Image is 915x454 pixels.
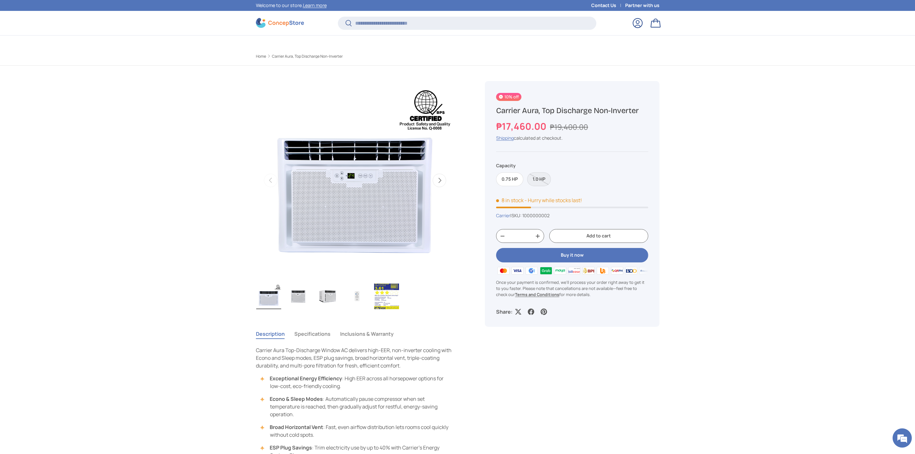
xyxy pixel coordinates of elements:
[549,229,648,243] button: Add to cart
[270,424,323,431] strong: Broad Horizontal Vent
[256,347,452,369] span: Carrier Aura Top-Discharge Window AC delivers high-EER, non-inverter cooling with Econo and Sleep...
[591,2,625,9] a: Contact Us
[567,266,581,275] img: billease
[270,375,342,382] strong: Exceptional Energy Efficiency
[553,266,567,275] img: maya
[345,284,370,309] img: carrier-aura-0.75hp-window-type-non-inverter-top-discharge-aircon-remote-unit-full-view-concepstore
[256,54,470,59] nav: Breadcrumbs
[596,266,610,275] img: ubp
[539,266,553,275] img: grabpay
[262,395,454,418] li: : Automatically pause compressor when set temperature is reached, then gradually adjust for restf...
[262,423,454,439] li: : Fast, even airflow distribution lets rooms cool quickly without cold spots.
[496,106,648,116] h1: Carrier Aura, Top Discharge Non-Inverter
[315,284,340,309] img: carrier-aura-0.75hp-window-type-non-inverter-top-discharge-aircon-unit-right-side-view-concepstore
[256,18,304,28] img: ConcepStore
[496,93,521,101] span: 10% off
[525,197,582,204] p: - Hurry while stocks last!
[511,266,525,275] img: visa
[527,172,551,186] label: Sold out
[256,284,281,309] img: Carrier Aura, Top Discharge Non-Inverter
[515,292,559,297] a: Terms and Conditions
[496,279,648,298] p: Once your payment is confirmed, we'll process your order right away to get it to you faster. Plea...
[522,212,550,219] span: 1000000002
[286,284,311,309] img: carrier-aura-0.75hp-window-type-non-inverter-top-discharge-aircon-unit-full-view-concepstore
[582,266,596,275] img: bpi
[496,266,510,275] img: master
[374,284,399,309] img: Carrier Aura, Top Discharge Non-Inverter
[496,308,512,316] p: Share:
[256,2,327,9] p: Welcome to our store.
[496,135,648,141] div: calculated at checkout.
[270,444,312,451] strong: ESP Plug Savings
[550,122,588,132] s: ₱19,400.00
[496,248,648,262] button: Buy it now
[496,212,510,219] a: Carrier
[496,120,548,133] strong: ₱17,460.00
[496,197,524,204] span: 8 in stock
[294,326,331,341] button: Specifications
[262,375,454,390] li: : High EER across all horsepower options for low-cost, eco-friendly cooling.
[496,135,514,141] a: Shipping
[610,266,624,275] img: qrph
[510,212,550,219] span: |
[496,162,516,169] legend: Capacity
[256,81,454,311] media-gallery: Gallery Viewer
[525,266,539,275] img: gcash
[511,212,521,219] span: SKU:
[256,326,285,341] button: Description
[303,2,327,8] a: Learn more
[638,266,652,275] img: metrobank
[270,395,323,402] strong: Econo & Sleep Modes
[340,326,394,341] button: Inclusions & Warranty
[625,2,659,9] a: Partner with us
[272,54,343,58] a: Carrier Aura, Top Discharge Non-Inverter
[256,54,266,58] a: Home
[624,266,638,275] img: bdo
